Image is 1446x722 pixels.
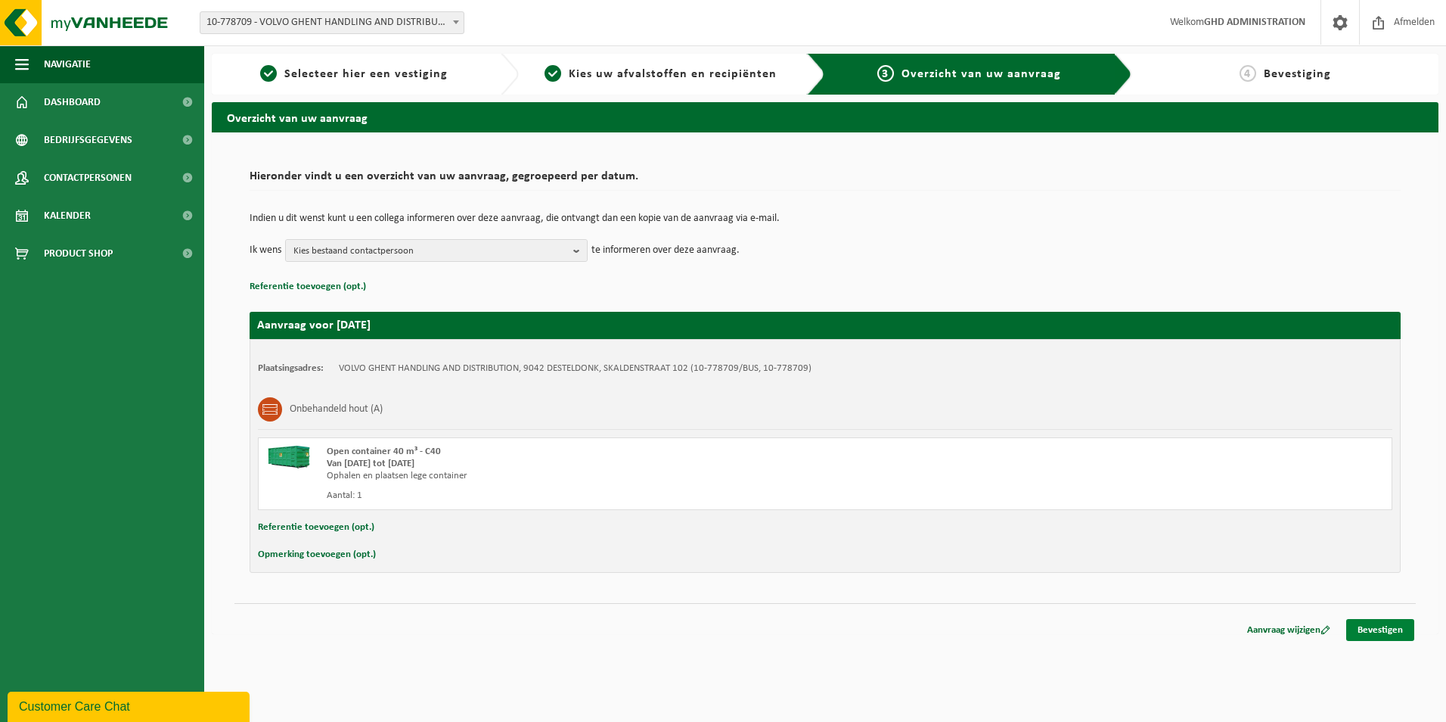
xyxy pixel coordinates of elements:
strong: Plaatsingsadres: [258,363,324,373]
h2: Hieronder vindt u een overzicht van uw aanvraag, gegroepeerd per datum. [250,170,1401,191]
a: Aanvraag wijzigen [1236,619,1342,641]
span: Selecteer hier een vestiging [284,68,448,80]
span: Overzicht van uw aanvraag [901,68,1061,80]
td: VOLVO GHENT HANDLING AND DISTRIBUTION, 9042 DESTELDONK, SKALDENSTRAAT 102 (10-778709/BUS, 10-778709) [339,363,811,375]
div: Ophalen en plaatsen lege container [327,470,886,482]
span: 10-778709 - VOLVO GHENT HANDLING AND DISTRIBUTION - DESTELDONK [200,11,464,34]
p: te informeren over deze aanvraag. [591,239,740,262]
span: Kalender [44,197,91,235]
p: Ik wens [250,239,281,262]
button: Opmerking toevoegen (opt.) [258,545,376,565]
button: Referentie toevoegen (opt.) [258,518,374,537]
button: Referentie toevoegen (opt.) [250,277,366,297]
img: HK-XC-40-GN-00.png [266,446,312,468]
div: Aantal: 1 [327,490,886,502]
span: Kies uw afvalstoffen en recipiënten [569,68,777,80]
span: 3 [877,65,894,82]
span: 10-778709 - VOLVO GHENT HANDLING AND DISTRIBUTION - DESTELDONK [200,12,464,33]
a: 2Kies uw afvalstoffen en recipiënten [526,65,796,83]
strong: GHD ADMINISTRATION [1204,17,1305,28]
button: Kies bestaand contactpersoon [285,239,588,262]
a: 1Selecteer hier een vestiging [219,65,489,83]
iframe: chat widget [8,689,253,722]
span: 1 [260,65,277,82]
span: Dashboard [44,83,101,121]
h2: Overzicht van uw aanvraag [212,102,1438,132]
span: Open container 40 m³ - C40 [327,447,441,456]
strong: Van [DATE] tot [DATE] [327,459,414,468]
h3: Onbehandeld hout (A) [290,397,383,422]
p: Indien u dit wenst kunt u een collega informeren over deze aanvraag, die ontvangt dan een kopie v... [250,213,1401,224]
strong: Aanvraag voor [DATE] [257,319,371,331]
span: 2 [545,65,561,82]
span: Product Shop [44,235,113,272]
span: Kies bestaand contactpersoon [293,240,567,263]
span: Bedrijfsgegevens [44,121,132,159]
a: Bevestigen [1346,619,1414,641]
span: 4 [1240,65,1256,82]
span: Bevestiging [1264,68,1331,80]
span: Navigatie [44,45,91,83]
span: Contactpersonen [44,159,132,197]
